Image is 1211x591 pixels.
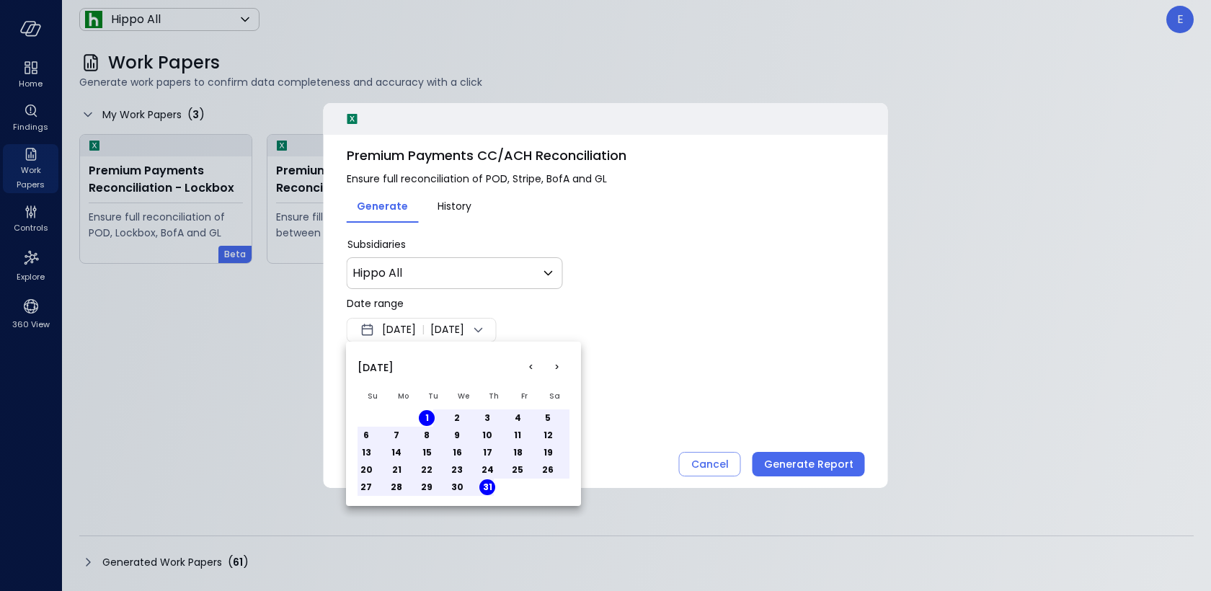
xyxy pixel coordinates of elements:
[449,479,465,495] button: Wednesday, July 30th, 2025, selected
[389,427,404,443] button: Monday, July 7th, 2025, selected
[419,410,435,426] button: Tuesday, July 1st, 2025, selected
[540,410,556,426] button: Saturday, July 5th, 2025, selected
[418,383,448,409] th: Tuesday
[510,410,525,426] button: Friday, July 4th, 2025, selected
[479,462,495,478] button: Thursday, July 24th, 2025, selected
[510,462,525,478] button: Friday, July 25th, 2025, selected
[419,445,435,461] button: Tuesday, July 15th, 2025, selected
[389,479,404,495] button: Monday, July 28th, 2025, selected
[540,427,556,443] button: Saturday, July 12th, 2025, selected
[449,427,465,443] button: Wednesday, July 9th, 2025, selected
[544,355,569,381] button: Go to the Next Month
[449,462,465,478] button: Wednesday, July 23rd, 2025, selected
[419,462,435,478] button: Tuesday, July 22nd, 2025, selected
[479,479,495,495] button: Thursday, July 31st, 2025, selected
[479,383,509,409] th: Thursday
[358,383,569,496] table: July 2025
[449,445,465,461] button: Wednesday, July 16th, 2025, selected
[540,445,556,461] button: Saturday, July 19th, 2025, selected
[419,427,435,443] button: Tuesday, July 8th, 2025, selected
[539,383,569,409] th: Saturday
[509,383,539,409] th: Friday
[389,445,404,461] button: Monday, July 14th, 2025, selected
[510,445,525,461] button: Friday, July 18th, 2025, selected
[479,410,495,426] button: Thursday, July 3rd, 2025, selected
[449,410,465,426] button: Wednesday, July 2nd, 2025, selected
[540,462,556,478] button: Saturday, July 26th, 2025, selected
[389,462,404,478] button: Monday, July 21st, 2025, selected
[388,383,418,409] th: Monday
[358,479,374,495] button: Sunday, July 27th, 2025, selected
[518,355,544,381] button: Go to the Previous Month
[479,445,495,461] button: Thursday, July 17th, 2025, selected
[448,383,479,409] th: Wednesday
[358,427,374,443] button: Sunday, July 6th, 2025, selected
[358,445,374,461] button: Sunday, July 13th, 2025, selected
[358,462,374,478] button: Sunday, July 20th, 2025, selected
[419,479,435,495] button: Tuesday, July 29th, 2025, selected
[358,360,394,376] span: [DATE]
[358,383,388,409] th: Sunday
[479,427,495,443] button: Thursday, July 10th, 2025, selected
[510,427,525,443] button: Friday, July 11th, 2025, selected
